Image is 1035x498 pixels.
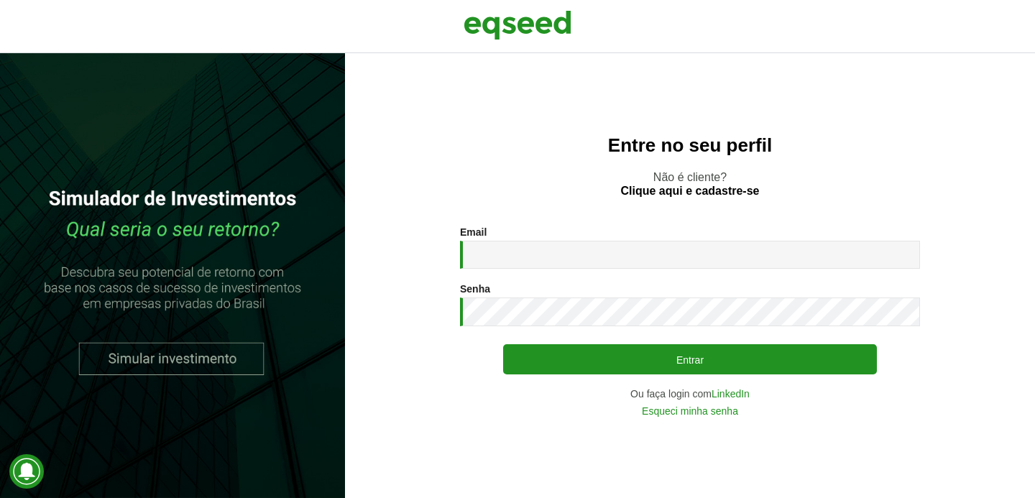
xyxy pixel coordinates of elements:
[712,389,750,399] a: LinkedIn
[374,135,1006,156] h2: Entre no seu perfil
[460,284,490,294] label: Senha
[621,185,760,197] a: Clique aqui e cadastre-se
[460,227,487,237] label: Email
[460,389,920,399] div: Ou faça login com
[503,344,877,374] button: Entrar
[374,170,1006,198] p: Não é cliente?
[642,406,738,416] a: Esqueci minha senha
[464,7,571,43] img: EqSeed Logo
